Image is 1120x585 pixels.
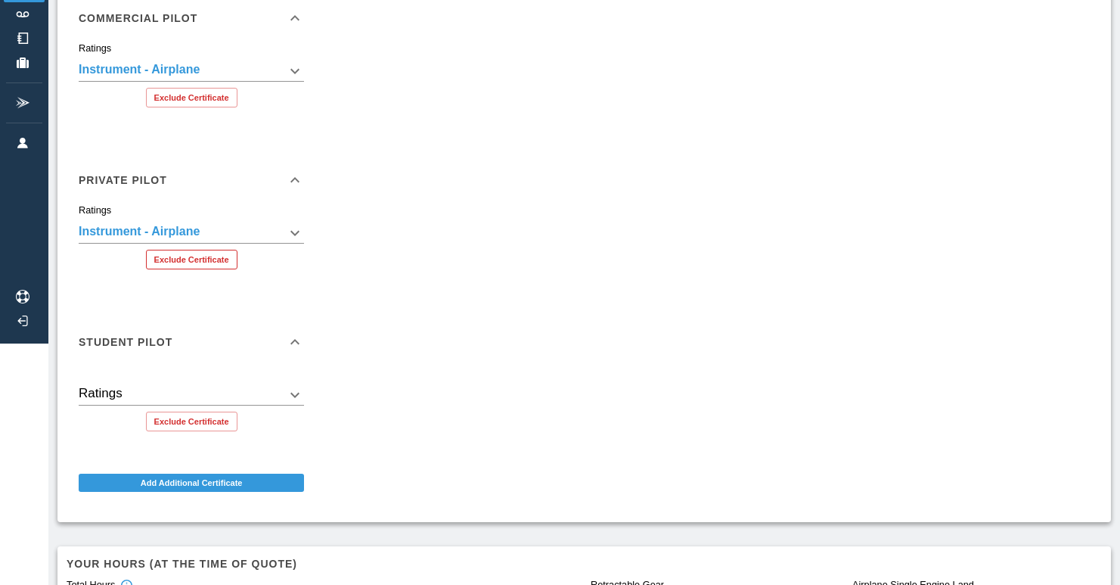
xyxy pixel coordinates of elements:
[146,250,237,269] button: Exclude Certificate
[79,61,304,82] div: Instrument - Airplane
[79,204,111,217] label: Ratings
[79,337,172,347] h6: Student Pilot
[67,318,316,366] div: Student Pilot
[146,412,237,431] button: Exclude Certificate
[79,13,197,23] h6: Commercial Pilot
[67,156,316,204] div: Private Pilot
[79,222,304,244] div: Instrument - Airplane
[67,42,316,120] div: Commercial Pilot
[79,384,304,406] div: Instrument - Airplane
[67,555,1102,572] h6: Your hours (at the time of quote)
[79,474,304,492] button: Add Additional Certificate
[146,88,237,107] button: Exclude Certificate
[79,175,167,185] h6: Private Pilot
[67,204,316,282] div: Private Pilot
[67,366,316,443] div: Student Pilot
[79,42,111,55] label: Ratings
